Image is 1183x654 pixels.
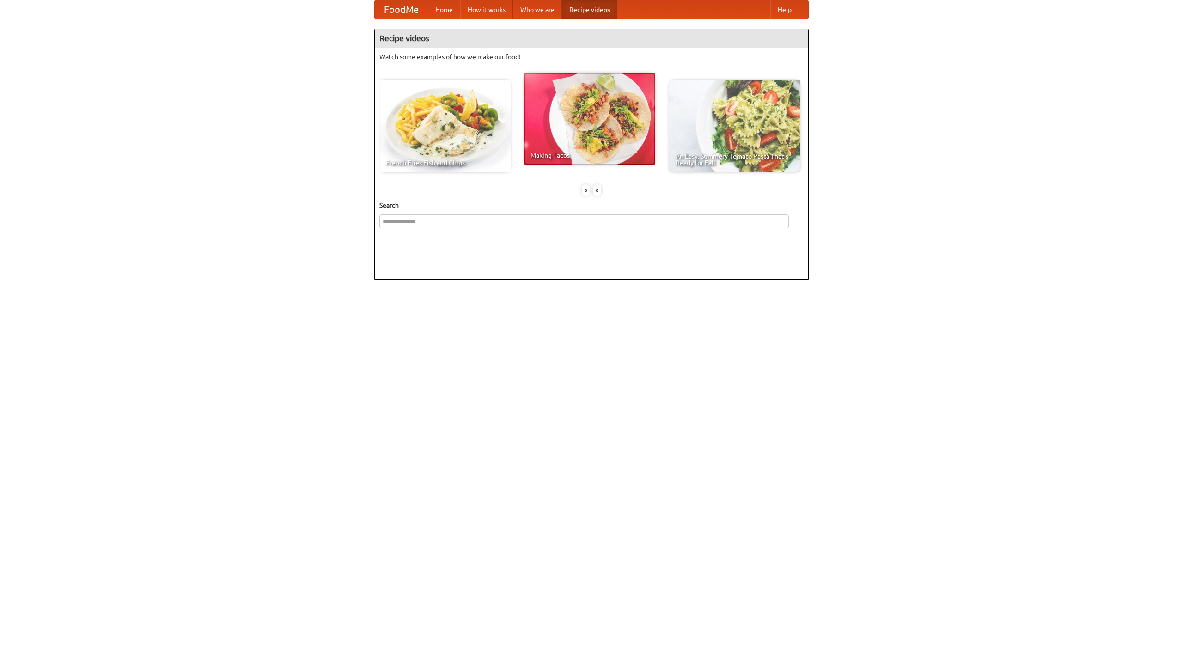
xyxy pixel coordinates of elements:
[513,0,562,19] a: Who we are
[379,80,511,172] a: French Fries Fish and Chips
[460,0,513,19] a: How it works
[531,152,649,159] span: Making Tacos
[593,184,601,196] div: »
[770,0,799,19] a: Help
[375,0,428,19] a: FoodMe
[669,80,800,172] a: An Easy, Summery Tomato Pasta That's Ready for Fall
[676,153,794,166] span: An Easy, Summery Tomato Pasta That's Ready for Fall
[428,0,460,19] a: Home
[386,159,504,166] span: French Fries Fish and Chips
[524,73,655,165] a: Making Tacos
[582,184,590,196] div: «
[375,29,808,48] h4: Recipe videos
[562,0,617,19] a: Recipe videos
[379,201,804,210] h5: Search
[379,52,804,61] p: Watch some examples of how we make our food!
